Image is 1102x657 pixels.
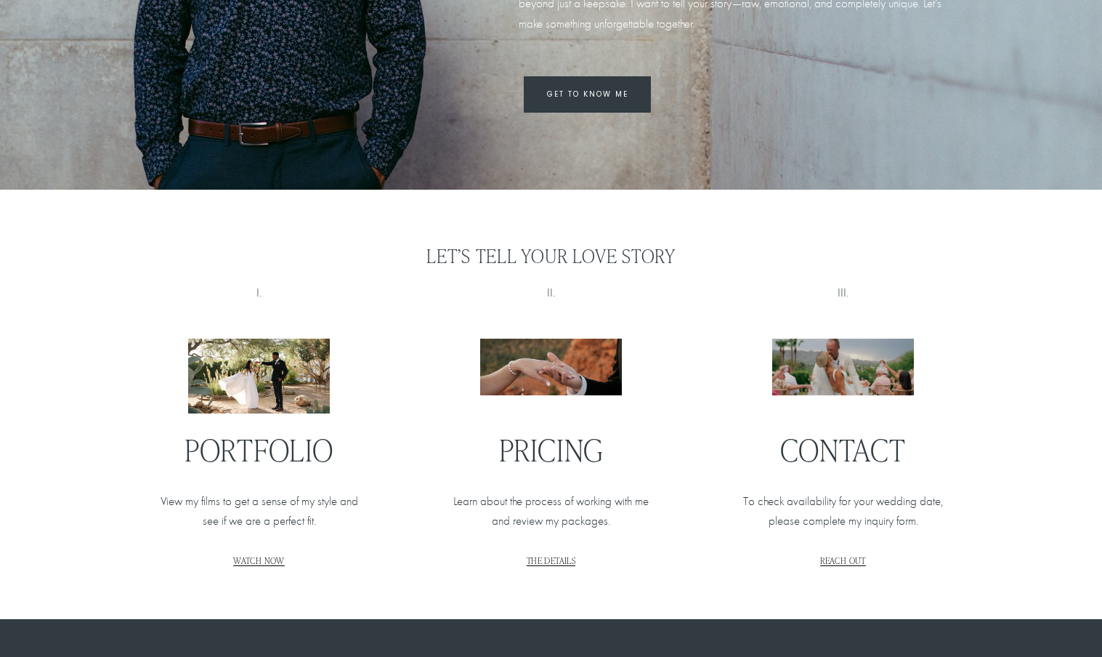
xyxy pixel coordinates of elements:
[444,432,659,466] h2: PRICING
[524,76,651,113] a: GET TO KNOW ME
[233,555,284,566] a: WATCH NOW
[527,555,575,566] a: THE DETAILS
[444,491,659,531] p: Learn about the process of working with me and review my packages.
[152,283,367,302] p: I.
[444,283,659,302] p: II.
[116,245,987,267] h3: Let’s Tell Your Love Story
[736,283,951,302] p: III.
[820,555,865,566] a: REACH OUT
[152,491,367,531] p: View my films to get a sense of my style and see if we are a perfect fit.
[736,491,951,531] p: To check availability for your wedding date, please complete my inquiry form.
[736,432,951,466] h2: CONTACT
[152,432,367,466] h2: PORTFOLIO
